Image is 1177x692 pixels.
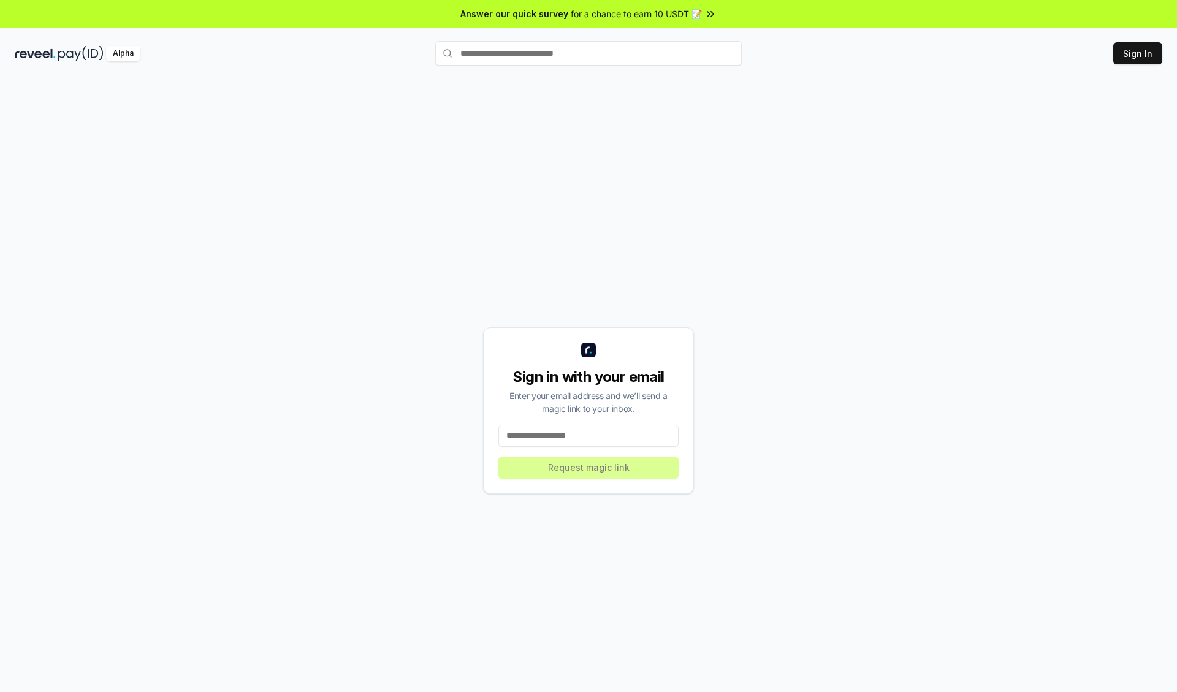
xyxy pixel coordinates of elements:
img: reveel_dark [15,46,56,61]
span: for a chance to earn 10 USDT 📝 [571,7,702,20]
div: Enter your email address and we’ll send a magic link to your inbox. [498,389,679,415]
img: logo_small [581,343,596,357]
span: Answer our quick survey [460,7,568,20]
button: Sign In [1113,42,1162,64]
div: Sign in with your email [498,367,679,387]
img: pay_id [58,46,104,61]
div: Alpha [106,46,140,61]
